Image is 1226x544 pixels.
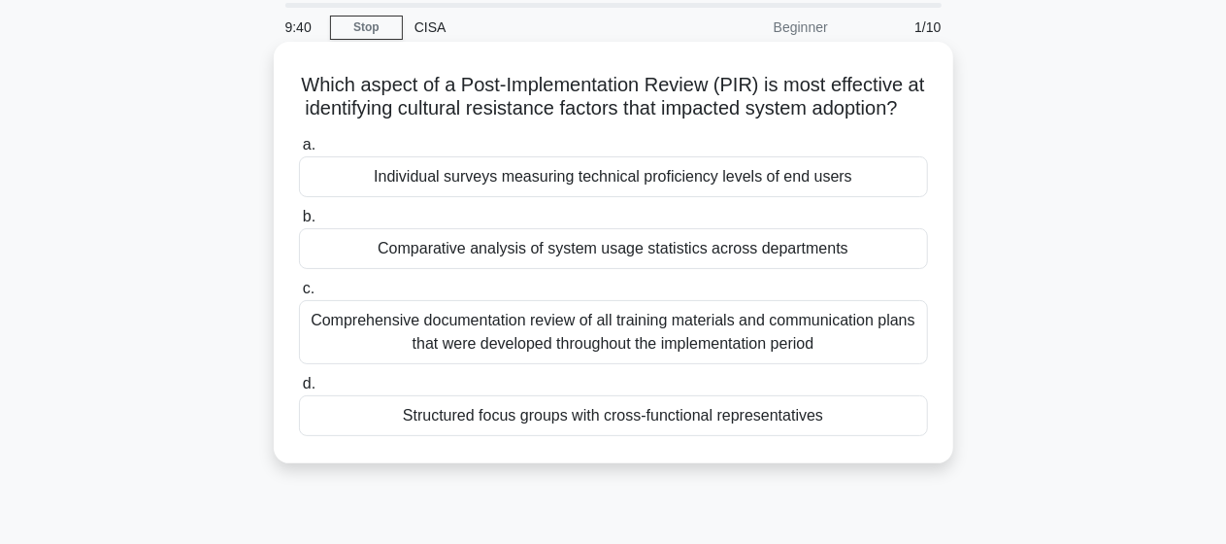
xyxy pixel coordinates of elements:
span: c. [303,280,315,296]
h5: Which aspect of a Post-Implementation Review (PIR) is most effective at identifying cultural resi... [297,73,930,121]
span: a. [303,136,315,153]
div: 1/10 [840,8,953,47]
div: Comprehensive documentation review of all training materials and communication plans that were de... [299,300,928,364]
div: Beginner [670,8,840,47]
a: Stop [330,16,403,40]
span: d. [303,375,315,391]
div: 9:40 [274,8,330,47]
div: Structured focus groups with cross-functional representatives [299,395,928,436]
span: b. [303,208,315,224]
div: Individual surveys measuring technical proficiency levels of end users [299,156,928,197]
div: CISA [403,8,670,47]
div: Comparative analysis of system usage statistics across departments [299,228,928,269]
